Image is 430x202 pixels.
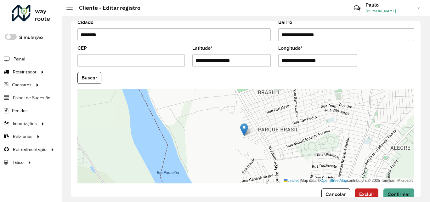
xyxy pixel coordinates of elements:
[284,178,299,183] a: Leaflet
[77,44,87,52] label: CEP
[12,159,24,166] span: Tático
[13,95,50,101] span: Painel de Sugestão
[282,178,414,183] div: Map data © contributors,© 2025 TomTom, Microsoft
[383,188,414,200] button: Confirmar
[365,2,413,8] h3: Paulo
[77,72,101,84] button: Buscar
[321,188,350,200] button: Cancelar
[388,192,410,197] span: Confirmar
[13,120,37,127] span: Importações
[73,4,140,11] h2: Cliente - Editar registro
[192,44,212,52] label: Latitude
[13,133,32,140] span: Relatórios
[325,192,346,197] span: Cancelar
[278,44,303,52] label: Longitude
[278,19,292,26] label: Bairro
[365,8,413,14] span: [PERSON_NAME]
[12,107,28,114] span: Pedidos
[359,192,374,197] span: Excluir
[13,146,47,153] span: Retroalimentação
[77,19,93,26] label: Cidade
[350,1,364,15] a: Contato Rápido
[240,123,248,136] img: Marker
[355,188,378,200] button: Excluir
[19,34,43,41] label: Simulação
[320,178,347,183] a: OpenStreetMap
[13,69,37,75] span: Roteirizador
[14,56,25,62] span: Painel
[12,82,31,88] span: Cadastros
